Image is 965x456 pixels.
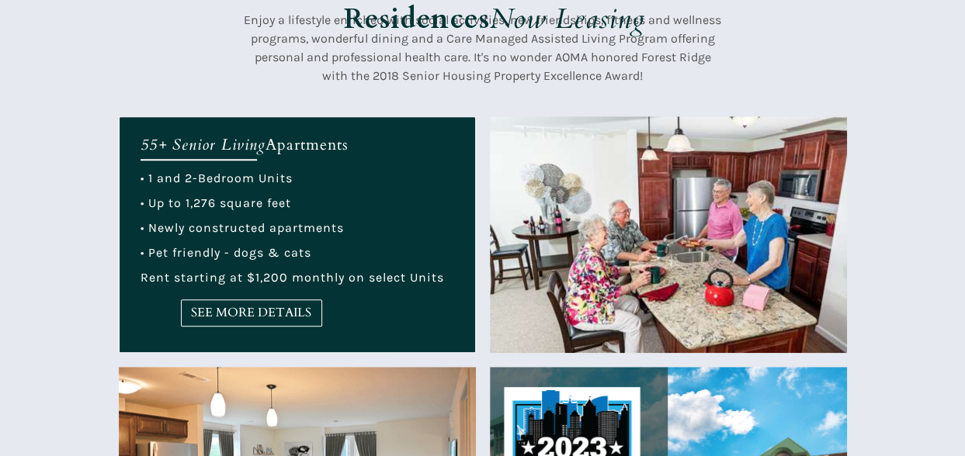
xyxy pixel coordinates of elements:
span: Apartments [266,134,349,155]
span: • 1 and 2-Bedroom Units [141,171,293,185]
em: 55+ Senior Living [141,134,266,155]
span: • Newly constructed apartments [141,220,344,235]
span: Rent starting at $1,200 monthly on select Units [141,270,444,285]
span: • Up to 1,276 square feet [141,195,291,210]
span: • Pet friendly - dogs & cats [141,245,311,260]
a: SEE MORE DETAILS [181,299,322,326]
span: SEE MORE DETAILS [182,306,321,320]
